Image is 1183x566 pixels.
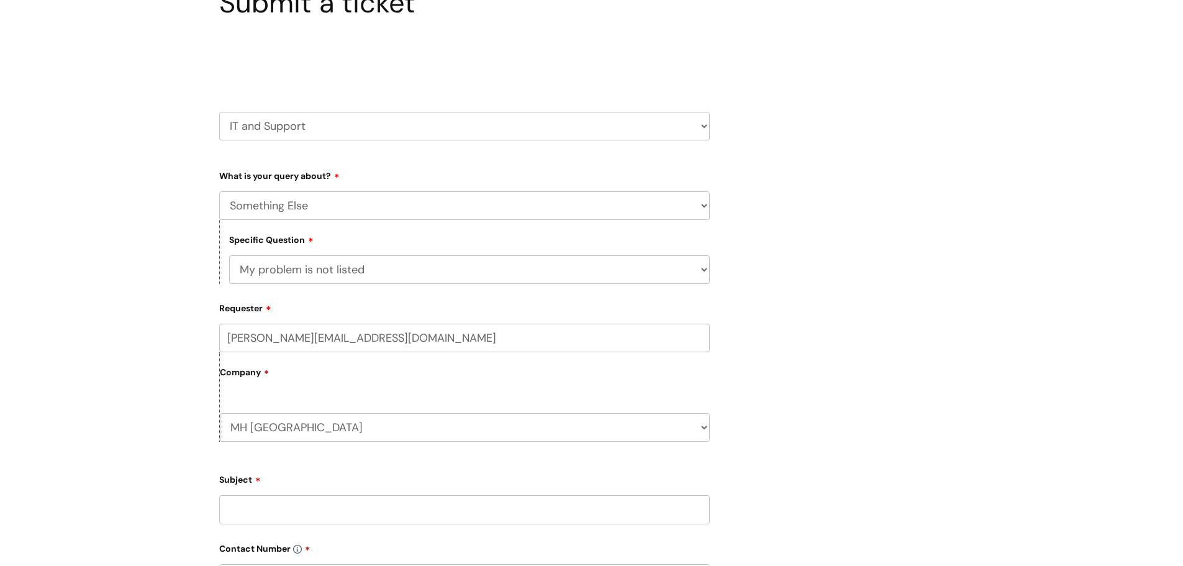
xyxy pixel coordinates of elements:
label: What is your query about? [219,167,710,181]
img: info-icon.svg [293,545,302,554]
label: Subject [219,470,710,485]
label: Contact Number [219,539,710,554]
label: Requester [219,299,710,314]
h2: Select issue type [219,48,710,71]
label: Specific Question [229,233,314,245]
input: Email [219,324,710,352]
label: Company [220,363,710,391]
